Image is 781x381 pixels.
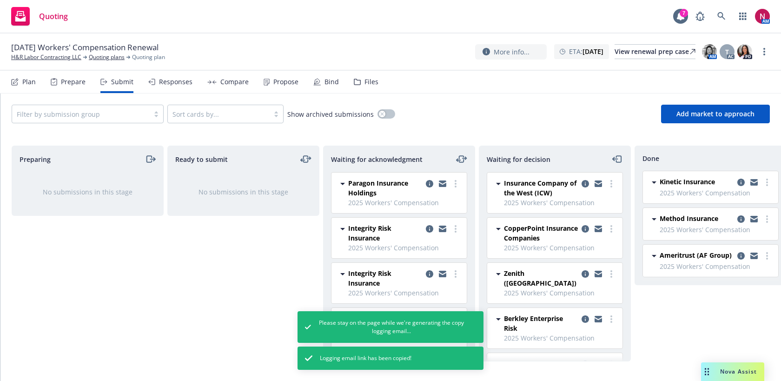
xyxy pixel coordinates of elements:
[437,178,448,189] a: copy logging email
[494,47,529,57] span: More info...
[701,362,713,381] div: Drag to move
[504,223,578,243] span: CopperPoint Insurance Companies
[487,154,550,164] span: Waiting for decision
[320,354,411,362] span: Logging email link has been copied!
[175,154,228,164] span: Ready to submit
[734,7,752,26] a: Switch app
[691,7,709,26] a: Report a Bug
[504,198,617,207] span: 2025 Workers' Compensation
[606,314,617,325] a: more
[612,154,623,165] a: moveLeft
[569,47,603,56] span: ETA :
[580,178,591,189] a: copy logging email
[39,13,68,20] span: Quoting
[748,250,760,261] a: copy logging email
[582,47,603,56] strong: [DATE]
[593,178,604,189] a: copy logging email
[22,78,36,86] div: Plan
[660,188,773,198] span: 2025 Workers' Compensation
[145,154,156,165] a: moveRight
[725,47,729,57] span: T
[437,268,448,280] a: copy logging email
[27,187,148,197] div: No submissions in this stage
[606,178,617,189] a: more
[735,177,747,188] a: copy logging email
[580,223,591,234] a: copy logging email
[475,44,547,60] button: More info...
[437,223,448,234] a: copy logging email
[701,362,764,381] button: Nova Assist
[424,223,435,234] a: copy logging email
[702,44,717,59] img: photo
[759,46,770,57] a: more
[287,109,374,119] span: Show archived submissions
[504,314,578,333] span: Berkley Enterprise Risk
[331,154,423,164] span: Waiting for acknowledgment
[580,314,591,325] a: copy logging email
[504,333,617,343] span: 2025 Workers' Compensation
[300,154,311,165] a: moveLeftRight
[324,78,339,86] div: Bind
[761,214,773,225] a: more
[111,78,133,86] div: Submit
[593,268,604,280] a: copy logging email
[89,53,125,61] a: Quoting plans
[606,223,617,234] a: more
[504,288,617,298] span: 2025 Workers' Compensation
[348,198,461,207] span: 2025 Workers' Compensation
[504,268,578,288] span: Zenith ([GEOGRAPHIC_DATA])
[132,53,165,61] span: Quoting plan
[450,268,461,280] a: more
[680,9,688,17] div: 7
[348,243,461,253] span: 2025 Workers' Compensation
[348,288,461,298] span: 2025 Workers' Compensation
[735,214,747,225] a: copy logging email
[737,44,752,59] img: photo
[580,268,591,280] a: copy logging email
[720,368,757,375] span: Nova Assist
[364,78,378,86] div: Files
[456,154,467,165] a: moveLeftRight
[735,250,747,261] a: copy logging email
[7,3,72,29] a: Quoting
[606,268,617,280] a: more
[61,78,86,86] div: Prepare
[450,178,461,189] a: more
[761,177,773,188] a: more
[660,225,773,234] span: 2025 Workers' Compensation
[748,214,760,225] a: copy logging email
[660,261,773,271] span: 2025 Workers' Compensation
[748,177,760,188] a: copy logging email
[755,9,770,24] img: photo
[504,178,578,198] span: Insurance Company of the West (ICW)
[615,44,695,59] a: View renewal prep case
[318,319,465,335] span: Please stay on the page while we're generating the copy logging email...
[676,109,755,118] span: Add market to approach
[593,223,604,234] a: copy logging email
[348,178,422,198] span: Paragon Insurance Holdings
[661,105,770,123] button: Add market to approach
[11,42,159,53] span: [DATE] Workers' Compensation Renewal
[660,214,718,223] span: Method Insurance
[348,268,422,288] span: Integrity Risk Insurance
[159,78,192,86] div: Responses
[615,45,695,59] div: View renewal prep case
[761,250,773,261] a: more
[504,243,617,253] span: 2025 Workers' Compensation
[11,53,81,61] a: H&R Labor Contracting LLC
[183,187,304,197] div: No submissions in this stage
[20,154,51,164] span: Preparing
[273,78,298,86] div: Propose
[593,314,604,325] a: copy logging email
[348,223,422,243] span: Integrity Risk Insurance
[660,177,715,187] span: Kinetic Insurance
[660,250,732,260] span: Ameritrust (AF Group)
[220,78,249,86] div: Compare
[424,268,435,280] a: copy logging email
[642,154,659,163] span: Done
[450,223,461,234] a: more
[712,7,731,26] a: Search
[424,178,435,189] a: copy logging email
